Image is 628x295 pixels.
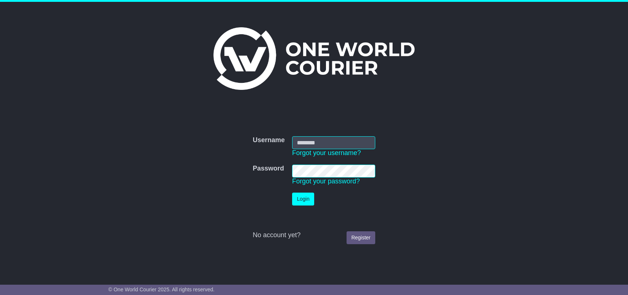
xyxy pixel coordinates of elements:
[253,165,284,173] label: Password
[292,178,360,185] a: Forgot your password?
[213,27,414,90] img: One World
[253,136,285,144] label: Username
[253,231,375,239] div: No account yet?
[292,193,314,206] button: Login
[347,231,375,244] a: Register
[292,149,361,157] a: Forgot your username?
[109,287,215,292] span: © One World Courier 2025. All rights reserved.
